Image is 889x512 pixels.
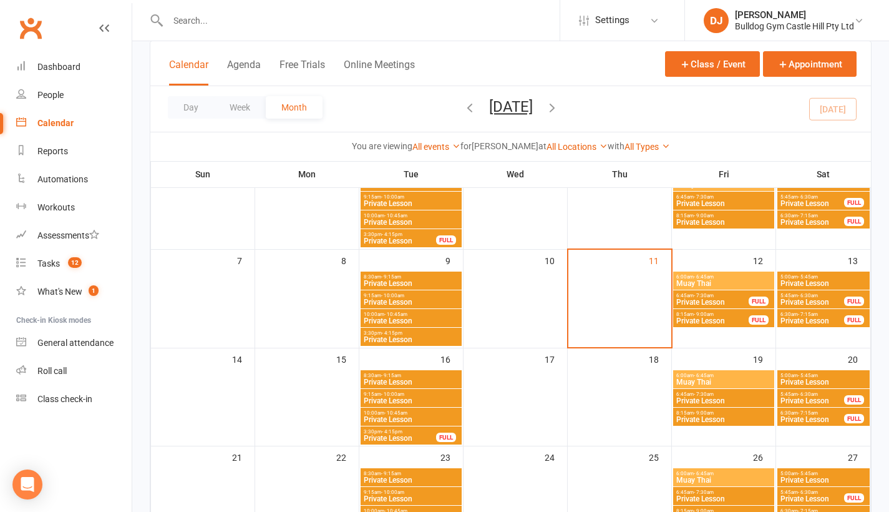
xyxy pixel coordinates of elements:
span: 6:45am [676,490,772,495]
strong: with [608,141,624,151]
span: 3:30pm [363,429,437,435]
div: FULL [436,235,456,245]
span: Private Lesson [363,237,437,245]
div: FULL [844,395,864,405]
div: FULL [844,217,864,226]
button: Class / Event [665,51,760,77]
span: Private Lesson [780,397,845,405]
span: 5:00am [780,471,867,476]
span: 6:30am [780,312,845,317]
div: Tasks [37,258,60,268]
span: - 9:00am [694,312,714,317]
span: - 4:15pm [382,330,402,336]
span: Private Lesson [363,495,459,503]
span: Private Lesson [780,280,867,287]
a: Tasks 12 [16,250,132,278]
span: 6:45am [676,391,772,397]
th: Sun [151,161,255,187]
span: 1 [89,285,99,296]
div: Automations [37,174,88,184]
span: 5:45am [780,391,845,397]
button: Calendar [169,59,208,86]
span: - 9:15am [381,274,401,280]
span: - 6:45am [694,471,714,476]
span: - 6:45am [694,274,714,280]
a: All events [412,142,460,152]
span: - 6:30am [798,293,818,298]
div: Workouts [37,202,75,212]
span: 9:15am [363,293,459,298]
span: 5:45am [780,490,845,495]
div: Roll call [37,366,67,376]
span: 5:45am [780,293,845,298]
span: 6:30am [780,410,845,416]
span: Private Lesson [363,476,459,484]
span: - 7:30am [694,391,714,397]
span: 5:00am [780,274,867,280]
span: Muay Thai [676,378,772,386]
span: 6:00am [676,373,772,378]
a: Automations [16,165,132,194]
span: Muay Thai [676,476,772,484]
span: Muay Thai [676,280,772,287]
span: 6:30am [780,213,845,219]
span: - 6:30am [798,490,818,495]
div: 12 [753,250,775,270]
div: 20 [848,348,870,369]
a: Dashboard [16,53,132,81]
span: 6:45am [676,194,772,200]
span: Private Lesson [363,181,459,189]
span: 8:15am [676,312,749,317]
span: Private Lesson [363,200,459,207]
span: - 10:45am [384,213,407,219]
span: 8:30am [363,373,459,378]
div: 8 [341,250,359,270]
th: Tue [359,161,464,187]
span: 9:15am [363,194,459,200]
div: FULL [844,198,864,207]
span: Private Lesson [363,397,459,405]
span: - 4:15pm [382,232,402,237]
div: General attendance [37,338,114,348]
div: Dashboard [37,62,80,72]
div: FULL [844,297,864,306]
a: All Types [624,142,670,152]
span: - 9:15am [381,471,401,476]
span: 8:30am [363,274,459,280]
div: What's New [37,287,82,297]
a: People [16,81,132,109]
div: FULL [749,315,769,325]
div: FULL [436,433,456,442]
button: Day [168,96,214,119]
button: Free Trials [279,59,325,86]
span: 12 [68,257,82,268]
span: Private Lesson [676,495,772,503]
div: 22 [336,446,359,467]
a: Roll call [16,357,132,385]
span: Private Lesson [363,317,459,325]
div: 7 [237,250,255,270]
a: All Locations [547,142,608,152]
span: Private Lesson [780,476,867,484]
span: Private Lesson [363,378,459,386]
span: 3:30pm [363,330,459,336]
span: - 10:45am [384,312,407,317]
span: 3:30pm [363,232,437,237]
span: Private Lesson [780,219,845,226]
span: Private Lesson [676,416,772,423]
th: Mon [255,161,359,187]
span: - 7:15am [798,410,818,416]
div: 23 [440,446,463,467]
button: Week [214,96,266,119]
span: Private Lesson [363,416,459,423]
div: 26 [753,446,775,467]
span: Private Lesson [780,317,845,325]
div: 14 [232,348,255,369]
span: Private Lesson [780,298,845,306]
th: Thu [568,161,672,187]
span: 6:00am [676,274,772,280]
div: [PERSON_NAME] [735,9,854,21]
span: - 7:15am [798,213,818,219]
span: 8:15am [676,213,772,219]
span: Private Lesson [676,317,749,325]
